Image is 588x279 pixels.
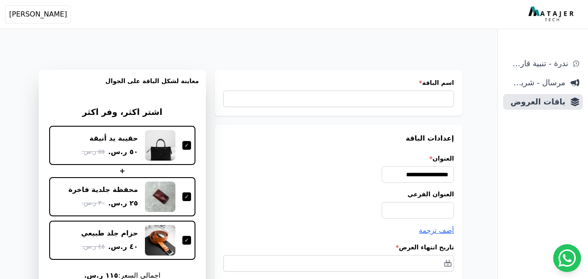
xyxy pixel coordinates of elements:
[223,133,454,144] h3: إعدادات الباقة
[223,154,454,163] label: العنوان
[223,190,454,198] label: العنوان الفرعي
[419,225,454,236] button: أضف ترجمة
[507,96,565,108] span: باقات العروض
[108,242,138,252] span: ٤٠ ر.س.
[507,77,565,89] span: مرسال - شريط دعاية
[82,242,104,251] span: ٤٥ ر.س.
[46,77,199,96] h3: معاينة لشكل الباقة على الجوال
[528,7,576,22] img: MatajerTech Logo
[145,225,175,255] img: حزام جلد طبيعي
[9,9,67,20] span: [PERSON_NAME]
[49,106,195,119] h3: اشتر اكثر، وفر اكثر
[49,166,195,176] div: +
[419,226,454,235] span: أضف ترجمة
[108,147,138,157] span: ٥٠ ر.س.
[82,147,104,156] span: ٥٥ ر.س.
[90,134,138,143] div: حقيبة يد أنيقة
[81,229,138,238] div: حزام جلد طبيعي
[5,5,71,24] button: [PERSON_NAME]
[507,57,568,70] span: ندرة - تنبية قارب علي النفاذ
[145,130,175,161] img: حقيبة يد أنيقة
[82,198,104,208] span: ٣٠ ر.س.
[223,78,454,87] label: اسم الباقة
[223,243,454,252] label: تاريخ انتهاء العرض
[145,182,175,212] img: محفظة جلدية فاخرة
[108,198,138,208] span: ٢٥ ر.س.
[68,185,138,195] div: محفظة جلدية فاخرة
